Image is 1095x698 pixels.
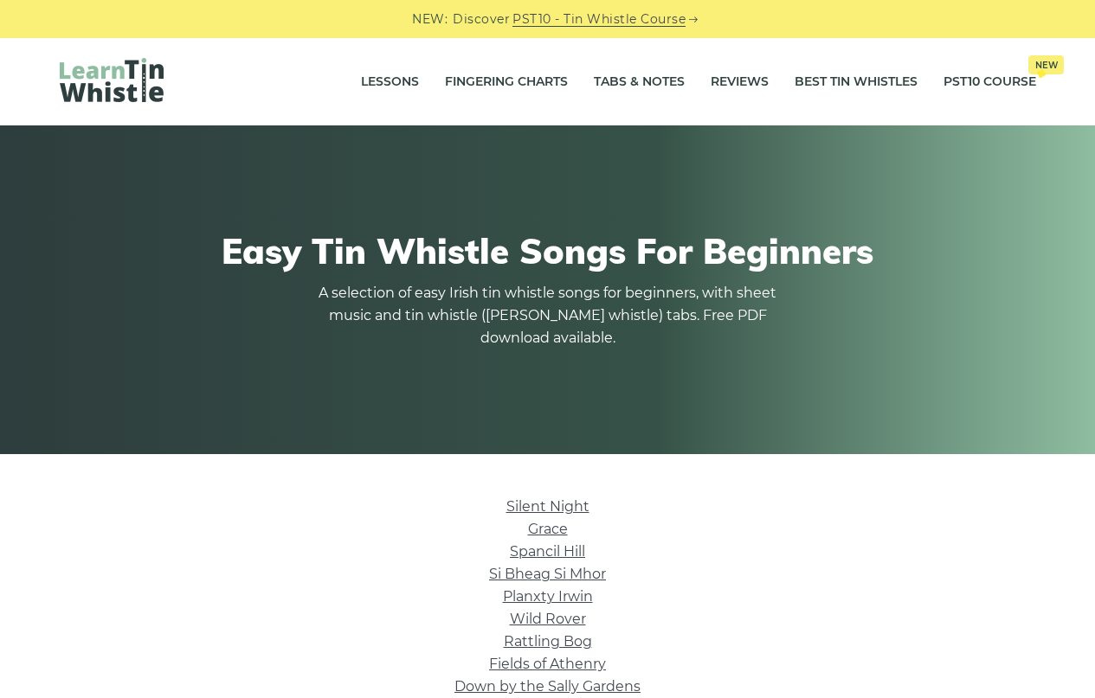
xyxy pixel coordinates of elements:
[489,566,606,582] a: Si­ Bheag Si­ Mhor
[489,656,606,672] a: Fields of Athenry
[504,633,592,650] a: Rattling Bog
[795,61,918,104] a: Best Tin Whistles
[711,61,769,104] a: Reviews
[1028,55,1064,74] span: New
[60,58,164,102] img: LearnTinWhistle.com
[503,588,593,605] a: Planxty Irwin
[445,61,568,104] a: Fingering Charts
[506,498,589,515] a: Silent Night
[510,611,586,627] a: Wild Rover
[454,678,641,695] a: Down by the Sally Gardens
[60,230,1036,272] h1: Easy Tin Whistle Songs For Beginners
[528,521,568,537] a: Grace
[510,543,585,560] a: Spancil Hill
[944,61,1036,104] a: PST10 CourseNew
[361,61,419,104] a: Lessons
[314,282,782,349] p: A selection of easy Irish tin whistle songs for beginners, with sheet music and tin whistle ([PER...
[594,61,685,104] a: Tabs & Notes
